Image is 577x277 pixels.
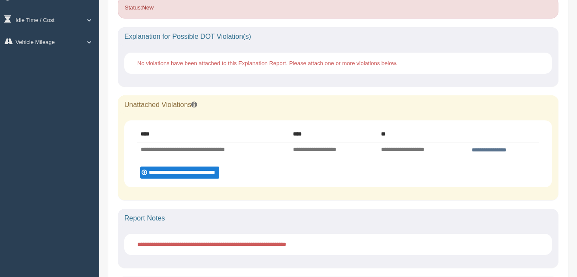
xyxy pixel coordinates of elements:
[142,4,154,11] strong: New
[118,209,558,228] div: Report Notes
[118,95,558,114] div: Unattached Violations
[118,27,558,46] div: Explanation for Possible DOT Violation(s)
[137,60,397,66] span: No violations have been attached to this Explanation Report. Please attach one or more violations...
